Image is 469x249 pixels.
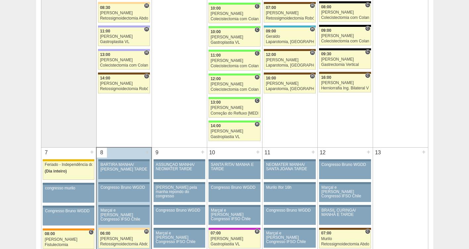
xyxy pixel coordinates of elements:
[98,73,150,75] div: Key: Santa Joana
[266,81,314,86] div: [PERSON_NAME]
[255,4,259,9] span: Consultório
[319,3,371,22] a: C 08:00 [PERSON_NAME] Colecistectomia com Colangiografia VL
[209,3,260,5] div: Key: Brasil
[209,228,260,230] div: Key: Maria Braido
[321,231,331,235] span: 07:00
[255,122,259,127] span: Hospital
[211,111,258,116] div: Correção do Refluxo [MEDICAL_DATA] esofágico Robótico
[98,4,150,23] a: H 08:30 [PERSON_NAME] Retossigmoidectomia Abdominal VL
[262,148,273,158] div: 11
[264,159,315,161] div: Key: Aviso
[321,10,369,15] div: [PERSON_NAME]
[209,205,260,207] div: Key: Aviso
[45,209,92,213] div: Congresso Bruno WGDD
[100,29,110,33] span: 11:00
[319,50,371,69] a: C 09:30 [PERSON_NAME] Gastrectomia Vertical
[321,81,369,85] div: [PERSON_NAME]
[211,64,258,68] div: Colecistectomia com Colangiografia VL
[144,50,149,55] span: Hospital
[310,148,316,156] div: +
[100,40,148,44] div: Gastroplastia VL
[264,230,315,248] a: Marçal e [PERSON_NAME] Congresso IFSO Chile
[266,40,314,44] div: Laparotomia, [GEOGRAPHIC_DATA], Drenagem, Bridas VL
[144,148,150,156] div: +
[319,230,371,248] a: C 07:00 Murilo Retossigmoidectomia Abdominal VL
[255,51,259,56] span: Consultório
[45,237,92,242] div: [PERSON_NAME]
[98,228,150,230] div: Key: Bartira
[98,207,150,225] a: Marçal e [PERSON_NAME] Congresso IFSO Chile
[264,228,315,230] div: Key: Aviso
[255,75,259,80] span: Hospital
[211,59,258,63] div: [PERSON_NAME]
[154,230,205,248] a: Marçal e [PERSON_NAME] Congresso IFSO Chile
[209,159,260,161] div: Key: Aviso
[365,2,370,8] span: Consultório
[156,163,203,171] div: ASSUNÇÃO MANHÃ/ NEOMATER TARDE
[43,228,94,230] div: Key: São Luiz - SCS
[43,161,94,180] a: Feriado - Independência do [GEOGRAPHIC_DATA] (Dia inteiro)
[211,100,221,105] span: 13:00
[266,185,313,190] div: Murilo Ifor 16h
[365,49,370,55] span: Consultório
[45,186,92,190] div: congresso murilo
[154,205,205,207] div: Key: Aviso
[264,2,315,4] div: Key: Santa Joana
[100,16,148,21] div: Retossigmoidectomia Abdominal VL
[45,169,67,174] span: (Dia inteiro)
[98,49,150,51] div: Key: Christóvão da Gama
[100,231,111,236] span: 06:00
[45,231,55,236] span: 08:00
[154,182,205,184] div: Key: Aviso
[310,74,315,79] span: Hospital
[321,237,369,241] div: Murilo
[319,182,371,184] div: Key: Aviso
[43,183,94,185] div: Key: Aviso
[101,185,148,190] div: Congresso Bruno WGDD
[98,27,150,46] a: H 11:00 [PERSON_NAME] Gastroplastia VL
[318,148,328,158] div: 12
[154,184,205,202] a: [PERSON_NAME] pela manha repondo do congresso
[209,26,260,28] div: Key: Brasil
[321,86,369,90] div: Herniorrafia Ing. Bilateral VL
[100,87,148,91] div: Retossigmoidectomia Robótica
[209,99,260,118] a: C 13:00 [PERSON_NAME] Correção do Refluxo [MEDICAL_DATA] esofágico Robótico
[365,73,370,78] span: Consultório
[211,124,221,128] span: 14:00
[266,163,313,171] div: NEOMATER MANHÃ/ SANTA JOANA TARDE
[211,129,258,133] div: [PERSON_NAME]
[319,27,371,45] a: C 09:00 [PERSON_NAME] Colecistectomia com Colangiografia VL
[319,207,371,225] a: BRASIL CURINGA/ MANHÃ E TARDE
[98,182,150,184] div: Key: Aviso
[101,208,148,222] div: Marçal e [PERSON_NAME] Congresso IFSO Chile
[209,184,260,202] a: Congresso Bruno WGDD
[264,27,315,46] a: H 09:00 Geraldo Laparotomia, [GEOGRAPHIC_DATA], Drenagem, Bridas VL
[211,29,221,34] span: 10:00
[100,58,148,62] div: [PERSON_NAME]
[264,51,315,70] a: H 12:00 [PERSON_NAME] Laparotomia, [GEOGRAPHIC_DATA], Drenagem, Bridas
[264,207,315,225] a: Congresso Bruno WGDD
[264,73,315,75] div: Key: Santa Joana
[321,63,369,67] div: Gastrectomia Vertical
[310,26,315,32] span: Hospital
[98,184,150,202] a: Congresso Bruno WGDD
[43,159,94,161] div: Key: Feriado
[144,74,149,79] span: Consultório
[321,5,331,9] span: 08:00
[154,228,205,230] div: Key: Aviso
[373,148,383,158] div: 13
[264,49,315,51] div: Key: Santa Joana
[211,35,258,39] div: [PERSON_NAME]
[43,185,94,203] a: congresso murilo
[211,208,258,222] div: Marçal e [PERSON_NAME] Congresso IFSO Chile
[266,231,313,244] div: Marçal e [PERSON_NAME] Congresso IFSO Chile
[211,231,221,235] span: 07:00
[319,184,371,202] a: Marçal e [PERSON_NAME] Congresso IFSO Chile
[211,53,221,58] span: 11:00
[211,237,258,241] div: [PERSON_NAME]
[255,148,261,156] div: +
[264,25,315,27] div: Key: Neomater
[209,50,260,52] div: Key: Brasil
[365,26,370,31] span: Consultório
[321,208,369,217] div: BRASIL CURINGA/ MANHÃ E TARDE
